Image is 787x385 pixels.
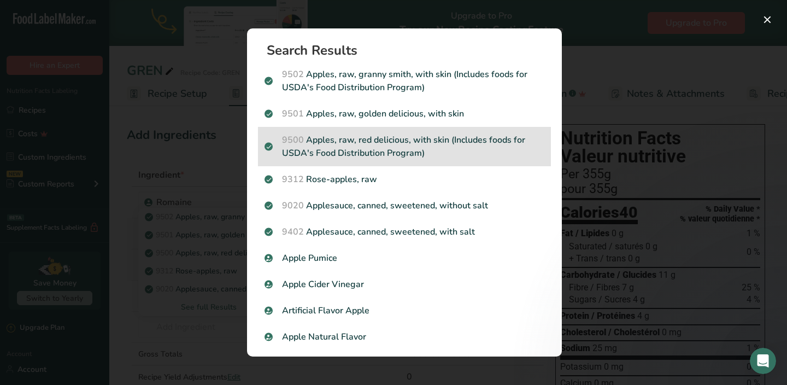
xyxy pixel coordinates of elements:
p: Rose-apples, raw [265,173,544,186]
span: 9402 [282,226,304,238]
p: Apples, raw, red delicious, with skin (Includes foods for USDA's Food Distribution Program) [265,133,544,160]
span: 9020 [282,200,304,212]
h1: Search Results [267,44,551,57]
p: Apple Natural Flavor [265,330,544,343]
iframe: Intercom live chat [750,348,776,374]
p: Apple Cider Vinegar [265,278,544,291]
p: Apples, raw, golden delicious, with skin [265,107,544,120]
span: 9312 [282,173,304,185]
span: 9500 [282,134,304,146]
p: Artificial Flavor Apple [265,304,544,317]
p: Apples, raw, granny smith, with skin (Includes foods for USDA's Food Distribution Program) [265,68,544,94]
p: Apple Pumice [265,252,544,265]
span: 9502 [282,68,304,80]
p: Applesauce, canned, sweetened, without salt [265,199,544,212]
p: Applesauce, canned, sweetened, with salt [265,225,544,238]
span: 9501 [282,108,304,120]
